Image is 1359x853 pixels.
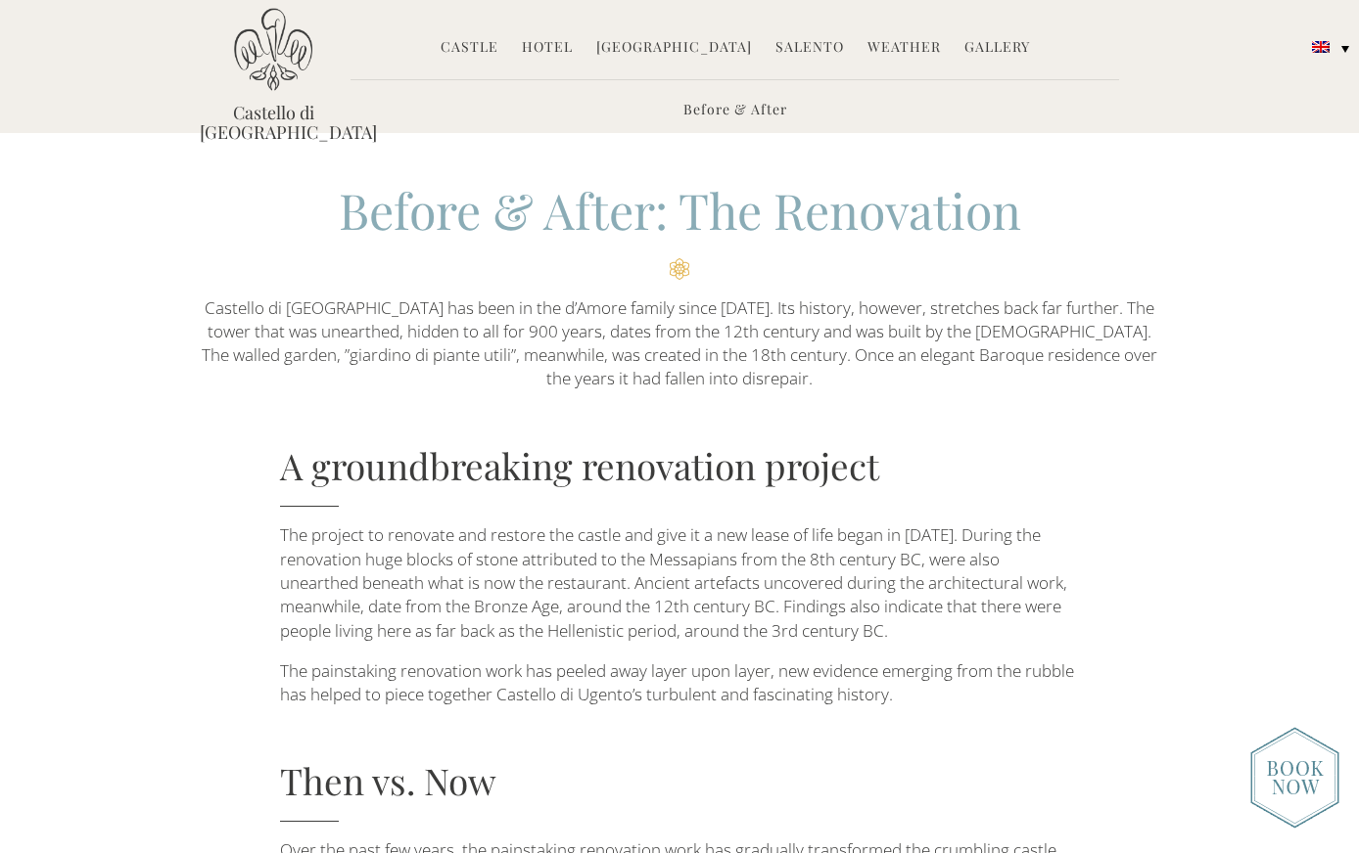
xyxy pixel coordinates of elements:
p: The project to renovate and restore the castle and give it a new lease of life began in [DATE]. D... [280,523,1080,642]
a: Castello di [GEOGRAPHIC_DATA] [200,103,347,142]
p: Castello di [GEOGRAPHIC_DATA] has been in the d’Amore family since [DATE]. Its history, however, ... [200,296,1159,391]
a: Before & After [683,100,787,122]
h2: Before & After: The Renovation [200,177,1159,280]
img: English [1312,41,1330,53]
a: Castle [441,37,498,60]
a: [GEOGRAPHIC_DATA] [596,37,752,60]
h4: Then vs. Now [280,755,1080,823]
a: Weather [867,37,941,60]
a: Gallery [964,37,1030,60]
p: The painstaking renovation work has peeled away layer upon layer, new evidence emerging from the ... [280,659,1080,707]
a: Salento [775,37,844,60]
a: Hotel [522,37,573,60]
h4: A groundbreaking renovation project [280,440,1080,508]
img: Castello di Ugento [234,8,312,91]
img: new-booknow.png [1250,727,1339,829]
